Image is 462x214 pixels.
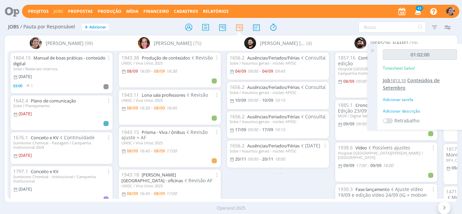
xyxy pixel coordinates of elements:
[183,177,213,184] span: Revisão AF
[139,148,150,154] : 16:45
[89,25,106,29] span: Adicionar
[368,164,369,168] : -
[338,54,423,67] span: Vídeo - edição
[235,97,246,103] : 10/09
[121,172,183,184] a: [PERSON_NAME][GEOGRAPHIC_DATA] - oficinas
[121,141,218,145] div: UNISC / Viva Unisc 2025
[383,65,415,71] p: Timesheet Salvo!
[343,163,354,168] : 09/09
[259,128,261,132] : -
[355,186,390,192] a: Fase lançamento
[142,92,185,98] a: Lona sala professores
[275,97,285,103] : 10:15
[370,40,408,47] span: [PERSON_NAME]
[13,141,110,149] div: Sumitomo Chemical - Pastagem / Campanha institucional 2024
[230,61,326,65] div: Sobe / Assuntos gerais - núcleo APESC
[230,142,245,149] span: 1656.2
[138,37,150,49] img: B
[127,148,138,154] : 08/09
[201,9,231,14] button: Relatórios
[383,77,440,91] span: Conteúdos de Setembro
[185,92,208,98] span: Revisão
[19,74,32,79] : [DATE]
[142,55,190,61] a: Produção de conteúdos
[235,156,246,162] : 20/11
[343,121,354,127] : 09/09
[121,61,218,65] div: UNISC / Viva Unisc 2025
[121,184,218,188] div: UNISC / Viva Unisc 2025
[98,8,121,14] a: Produção
[13,168,28,174] span: 1797.1
[20,24,75,30] span: / Pauta por Responsável
[30,37,42,49] img: A
[166,191,177,196] : 17:00
[127,68,138,74] : 08/09
[19,186,32,192] : [DATE]
[96,9,123,14] button: Produção
[247,84,300,90] a: Ausências/Feriados/Férias
[51,9,65,14] button: Jobs
[121,98,218,102] div: UNISC / Viva Unisc 2025
[82,24,109,31] button: +Adicionar
[224,169,332,176] div: - - -
[300,54,325,61] span: Consulta
[151,149,153,153] : -
[193,40,201,47] span: (75)
[300,142,321,149] span: [DATE]
[8,24,19,30] span: Jobs
[151,106,153,110] : -
[356,121,366,127] : 09:00
[66,9,95,14] button: Propostas
[121,171,139,178] span: 1943.18
[46,40,84,47] span: [PERSON_NAME]
[19,111,32,117] : [DATE]
[259,157,261,161] : -
[28,8,49,14] a: Projetos
[275,68,285,74] : 09:45
[390,77,406,84] span: 1813.10
[121,54,139,61] span: 1943.38
[259,98,261,102] : -
[338,151,435,160] div: Hospital [GEOGRAPHIC_DATA][PERSON_NAME] / [GEOGRAPHIC_DATA]
[248,68,258,74] : 09:00
[248,156,258,162] : 09:00
[139,191,150,196] : 16:45
[262,127,273,133] : 17/09
[154,148,165,154] : 08/09
[247,114,300,120] a: Ausências/Feriados/Férias
[410,40,418,47] span: (29)
[143,8,169,14] a: Financeiro
[247,55,300,61] a: Ausências/Feriados/Férias
[203,8,229,14] a: Relatórios
[166,68,177,74] : 16:30
[338,144,353,151] span: 1938.6
[172,9,200,14] button: Cadastros
[139,105,150,111] : 16:30
[383,163,393,168] : 18:00
[355,102,417,108] a: Cronograma Mensal Setembro
[154,191,165,196] : 08/09
[85,40,93,47] span: (98)
[383,108,457,114] div: Adicionar descrição
[338,54,355,61] span: 1857.16
[19,152,32,158] : [DATE]
[127,105,138,111] : 08/09
[259,69,261,73] : -
[416,6,423,11] span: 43
[356,78,366,84] : 09:00
[248,127,258,133] : 09:00
[367,144,411,151] span: Possíveis ajustes
[13,83,22,88] span: 03:00
[356,163,366,168] : 17:00
[13,67,110,71] div: Sobe / Materiais internos
[230,90,326,95] div: Sobe / Assuntos gerais - núcleo APESC
[358,55,401,61] a: Conteúdos Setembro
[124,9,140,14] button: Mídia
[121,129,139,135] span: 1943.15
[230,84,245,90] span: 1656.2
[121,92,139,98] span: 1943.11
[411,5,424,18] button: 43
[230,119,326,124] div: Sobe / Assuntos gerais - núcleo APESC
[59,134,95,141] span: Continuidade
[354,37,366,49] img: B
